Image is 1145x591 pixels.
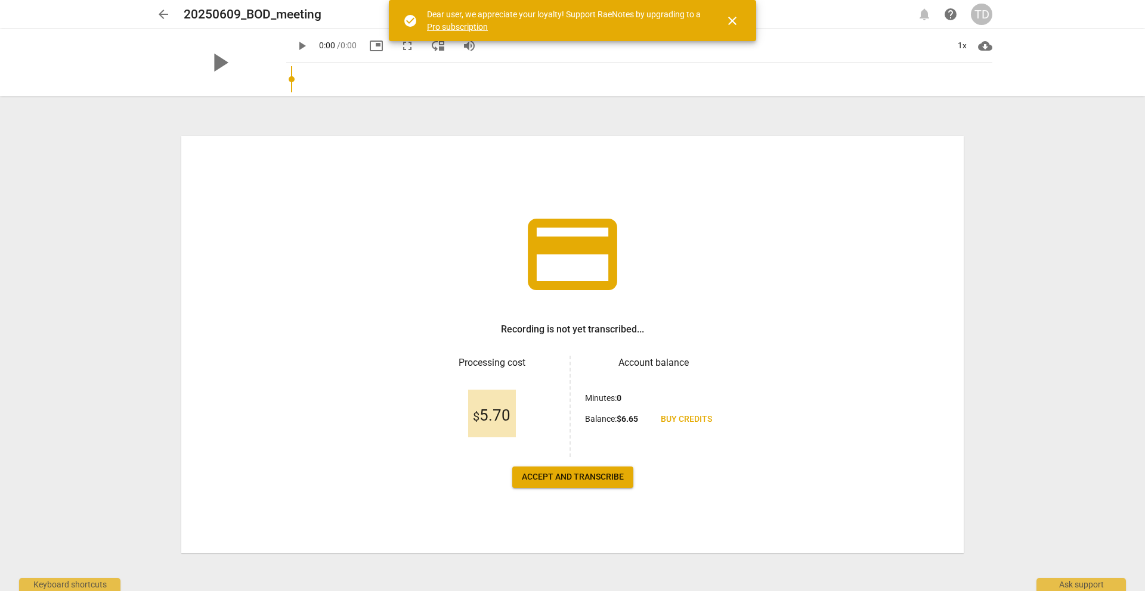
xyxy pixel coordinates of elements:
p: Balance : [585,413,638,425]
h3: Account balance [585,356,722,370]
button: Picture in picture [366,35,387,57]
span: volume_up [462,39,476,53]
a: Pro subscription [427,22,488,32]
div: Keyboard shortcuts [19,578,120,591]
p: Minutes : [585,392,621,405]
span: Buy credits [661,413,712,425]
button: Accept and transcribe [512,466,633,488]
span: arrow_back [156,7,171,21]
span: credit_card [519,201,626,308]
b: $ 6.65 [617,414,638,424]
h2: 20250609_BOD_meeting [184,7,321,22]
button: Volume [459,35,480,57]
button: View player as separate pane [428,35,449,57]
span: fullscreen [400,39,414,53]
span: move_down [431,39,445,53]
h3: Recording is not yet transcribed... [501,322,644,337]
div: Ask support [1036,578,1126,591]
span: play_arrow [204,47,235,78]
span: play_arrow [295,39,309,53]
div: 1x [951,36,973,55]
span: 0:00 [319,41,335,50]
span: close [725,14,739,28]
button: TD [971,4,992,25]
span: $ [473,409,479,424]
span: Accept and transcribe [522,471,624,483]
b: 0 [617,393,621,403]
span: picture_in_picture [369,39,383,53]
a: Help [940,4,961,25]
h3: Processing cost [423,356,560,370]
button: Fullscreen [397,35,418,57]
button: Play [291,35,312,57]
span: / 0:00 [337,41,357,50]
span: help [943,7,958,21]
span: check_circle [403,14,417,28]
span: cloud_download [978,39,992,53]
div: Dear user, we appreciate your loyalty! Support RaeNotes by upgrading to a [427,8,704,33]
button: Close [718,7,747,35]
span: 5.70 [473,407,510,425]
a: Buy credits [651,409,722,430]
